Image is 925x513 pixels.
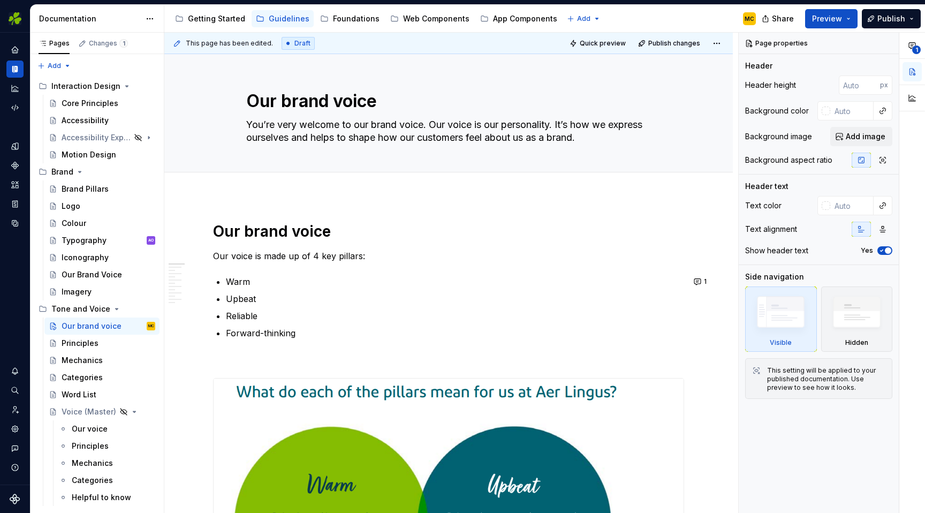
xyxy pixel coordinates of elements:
[577,14,590,23] span: Add
[44,232,160,249] a: TypographyAO
[39,13,140,24] div: Documentation
[333,13,380,24] div: Foundations
[44,283,160,300] a: Imagery
[171,8,562,29] div: Page tree
[6,382,24,399] button: Search ⌘K
[44,180,160,198] a: Brand Pillars
[745,181,788,192] div: Header text
[269,13,309,24] div: Guidelines
[580,39,626,48] span: Quick preview
[55,472,160,489] a: Categories
[34,78,160,95] div: Interaction Design
[44,403,160,420] a: Voice (Master)
[186,39,273,48] span: This page has been edited.
[564,11,604,26] button: Add
[148,235,154,246] div: AO
[294,39,310,48] span: Draft
[119,39,128,48] span: 1
[476,10,562,27] a: App Components
[6,176,24,193] a: Assets
[55,420,160,437] a: Our voice
[821,286,893,352] div: Hidden
[213,222,684,241] h1: Our brand voice
[62,218,86,229] div: Colour
[745,155,832,165] div: Background aspect ratio
[6,99,24,116] div: Code automation
[62,406,116,417] div: Voice (Master)
[72,424,108,434] div: Our voice
[9,12,21,25] img: 56b5df98-d96d-4d7e-807c-0afdf3bdaefa.png
[39,39,70,48] div: Pages
[10,494,20,504] a: Supernova Logo
[845,338,868,347] div: Hidden
[772,13,794,24] span: Share
[44,198,160,215] a: Logo
[6,401,24,418] a: Invite team
[55,437,160,455] a: Principles
[6,138,24,155] a: Design tokens
[62,355,103,366] div: Mechanics
[89,39,128,48] div: Changes
[756,9,801,28] button: Share
[62,201,80,212] div: Logo
[62,115,109,126] div: Accessibility
[44,318,160,335] a: Our brand voiceMC
[226,310,684,322] p: Reliable
[861,246,873,255] label: Yes
[34,163,160,180] div: Brand
[830,101,874,120] input: Auto
[34,58,74,73] button: Add
[62,338,98,349] div: Principles
[830,127,892,146] button: Add image
[148,321,154,331] div: MC
[635,36,705,51] button: Publish changes
[62,286,92,297] div: Imagery
[62,372,103,383] div: Categories
[6,420,24,437] a: Settings
[44,129,160,146] a: Accessibility Explained
[386,10,474,27] a: Web Components
[72,475,113,486] div: Categories
[877,13,905,24] span: Publish
[839,76,880,95] input: Auto
[566,36,631,51] button: Quick preview
[44,249,160,266] a: Iconography
[62,149,116,160] div: Motion Design
[44,146,160,163] a: Motion Design
[62,321,122,331] div: Our brand voice
[44,352,160,369] a: Mechanics
[6,440,24,457] button: Contact support
[912,46,921,54] span: 1
[62,389,96,400] div: Word List
[244,88,649,114] textarea: Our brand voice
[745,224,797,235] div: Text alignment
[226,275,684,288] p: Warm
[6,41,24,58] a: Home
[72,492,131,503] div: Helpful to know
[188,13,245,24] div: Getting Started
[6,80,24,97] a: Analytics
[6,195,24,213] a: Storybook stories
[51,81,120,92] div: Interaction Design
[316,10,384,27] a: Foundations
[6,61,24,78] a: Documentation
[745,200,782,211] div: Text color
[44,335,160,352] a: Principles
[72,458,113,469] div: Mechanics
[745,80,796,90] div: Header height
[44,369,160,386] a: Categories
[704,277,707,286] span: 1
[51,167,73,177] div: Brand
[6,363,24,380] button: Notifications
[805,9,858,28] button: Preview
[6,215,24,232] a: Data sources
[6,157,24,174] a: Components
